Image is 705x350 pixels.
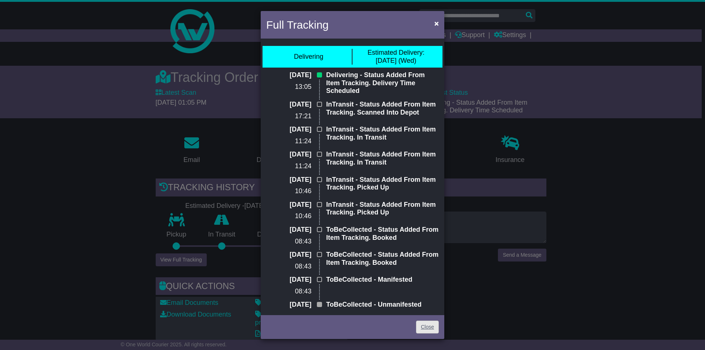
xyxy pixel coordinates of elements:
p: InTransit - Status Added From Item Tracking. In Transit [326,151,439,166]
p: [DATE] [266,276,311,284]
p: InTransit - Status Added From Item Tracking. Scanned Into Depot [326,101,439,116]
p: 11:24 [266,162,311,170]
a: Close [416,321,439,333]
p: [DATE] [266,301,311,309]
p: ToBeCollected - Status Added From Item Tracking. Booked [326,226,439,242]
p: [DATE] [266,201,311,209]
p: 10:46 [266,187,311,195]
h4: Full Tracking [266,17,329,33]
p: [DATE] [266,126,311,134]
p: InTransit - Status Added From Item Tracking. Picked Up [326,201,439,217]
div: Delivering [294,53,323,61]
span: Estimated Delivery: [368,49,424,56]
p: InTransit - Status Added From Item Tracking. In Transit [326,126,439,141]
p: 08:43 [266,263,311,271]
p: 11:24 [266,137,311,145]
p: ToBeCollected - Unmanifested [326,301,439,309]
p: 10:46 [266,212,311,220]
p: 13:05 [266,83,311,91]
p: [DATE] [266,251,311,259]
p: [DATE] [266,101,311,109]
p: Delivering - Status Added From Item Tracking. Delivery Time Scheduled [326,71,439,95]
p: [DATE] [266,226,311,234]
p: InTransit - Status Added From Item Tracking. Picked Up [326,176,439,192]
p: [DATE] [266,71,311,79]
p: 08:43 [266,238,311,246]
p: ToBeCollected - Manifested [326,276,439,284]
p: 17:21 [266,112,311,120]
p: 08:43 [266,313,311,321]
p: ToBeCollected - Status Added From Item Tracking. Booked [326,251,439,267]
span: × [434,19,439,28]
p: [DATE] [266,176,311,184]
p: [DATE] [266,151,311,159]
div: [DATE] (Wed) [368,49,424,65]
button: Close [431,16,442,31]
p: 08:43 [266,288,311,296]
